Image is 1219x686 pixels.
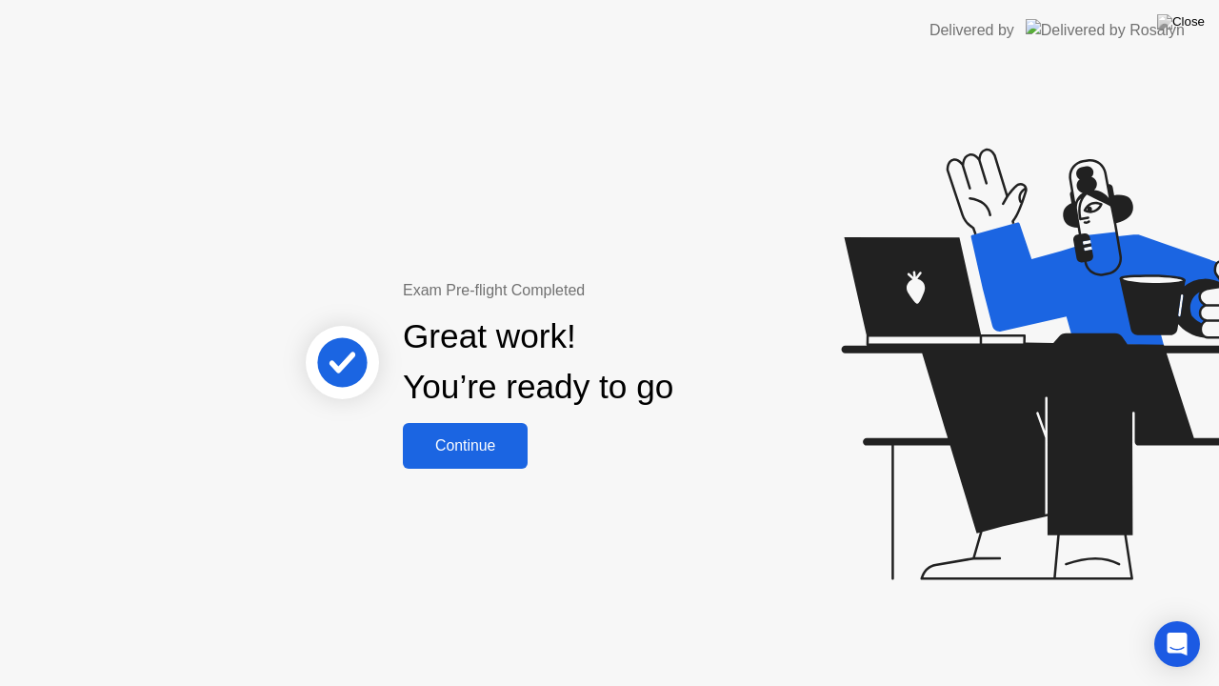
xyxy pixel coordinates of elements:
div: Open Intercom Messenger [1154,621,1200,667]
button: Continue [403,423,528,469]
div: Continue [409,437,522,454]
img: Close [1157,14,1205,30]
div: Delivered by [929,19,1014,42]
div: Exam Pre-flight Completed [403,279,796,302]
div: Great work! You’re ready to go [403,312,673,413]
img: Delivered by Rosalyn [1026,19,1185,41]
